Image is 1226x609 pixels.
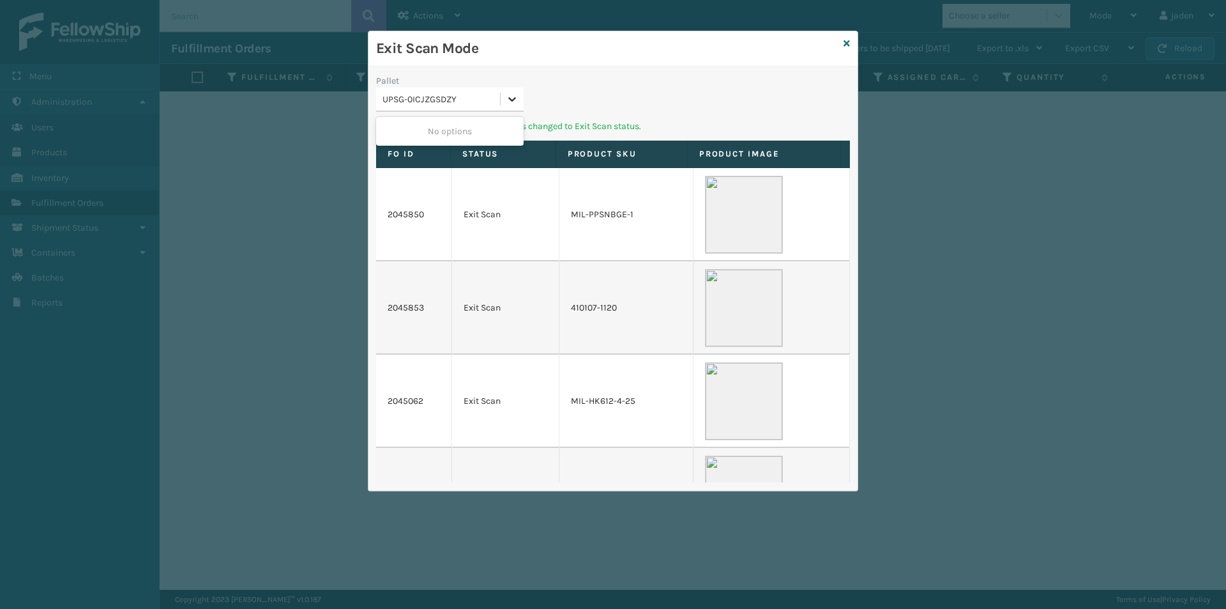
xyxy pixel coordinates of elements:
div: UPSG-0ICJZGSDZY [382,93,501,106]
div: No options [376,119,524,143]
a: 2045062 [388,395,423,408]
td: MIL-HK612-4-25 [559,355,693,448]
p: Pallet scanned and Fulfillment Orders changed to Exit Scan status. [376,119,850,133]
label: Product SKU [568,148,676,160]
img: 51104088640_40f294f443_o-scaled-700x700.jpg [705,362,783,440]
img: 51104088640_40f294f443_o-scaled-700x700.jpg [705,456,783,534]
td: Exit Scan [452,261,559,355]
h3: Exit Scan Mode [376,39,838,58]
img: 51104088640_40f294f443_o-scaled-700x700.jpg [705,269,783,347]
a: 2045850 [388,208,424,221]
label: Status [462,148,544,160]
td: Exit Scan [452,168,559,261]
td: 410107-1120 [559,261,693,355]
a: 2045853 [388,302,424,314]
td: Exit Scan [452,448,559,541]
td: MIL-PPSNBGE-1 [559,168,693,261]
label: Product Image [699,148,829,160]
td: Exit Scan [452,355,559,448]
label: Pallet [376,74,399,88]
td: MIL-UBLG [559,448,693,541]
label: FO ID [388,148,439,160]
img: 51104088640_40f294f443_o-scaled-700x700.jpg [705,176,783,254]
